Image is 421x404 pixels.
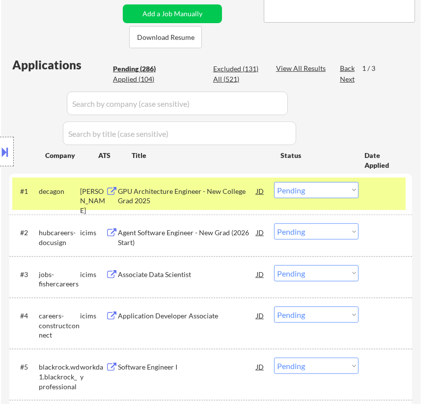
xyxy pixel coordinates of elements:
div: Excluded (131) [213,64,262,74]
div: Applications [12,59,110,71]
div: careers-constructconnect [39,311,80,340]
button: Add a Job Manually [123,4,222,23]
div: icims [80,270,106,280]
div: Associate Data Scientist [118,270,256,280]
div: 1 / 3 [362,63,385,73]
div: JD [255,265,265,283]
div: jobs-fishercareers [39,270,80,289]
div: View All Results [276,63,329,73]
button: Download Resume [129,26,202,48]
div: JD [255,182,265,200]
div: JD [255,358,265,375]
input: Search by company (case sensitive) [67,92,288,115]
div: #4 [20,311,31,321]
div: JD [255,223,265,241]
div: All (521) [213,74,262,84]
div: icims [80,311,106,321]
div: #3 [20,270,31,280]
div: GPU Architecture Engineer - New College Grad 2025 [118,186,256,206]
div: Software Engineer I [118,362,256,372]
div: workday [80,362,106,381]
div: #5 [20,362,31,372]
div: Date Applied [365,151,400,170]
div: Title [132,151,272,160]
div: JD [255,307,265,324]
div: blackrock.wd1.blackrock_professional [39,362,80,391]
div: Status [281,146,350,164]
input: Search by title (case sensitive) [63,122,296,145]
div: Application Developer Associate [118,311,256,321]
div: Next [340,74,356,84]
div: Back [340,63,356,73]
div: Agent Software Engineer - New Grad (2026 Start) [118,228,256,247]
